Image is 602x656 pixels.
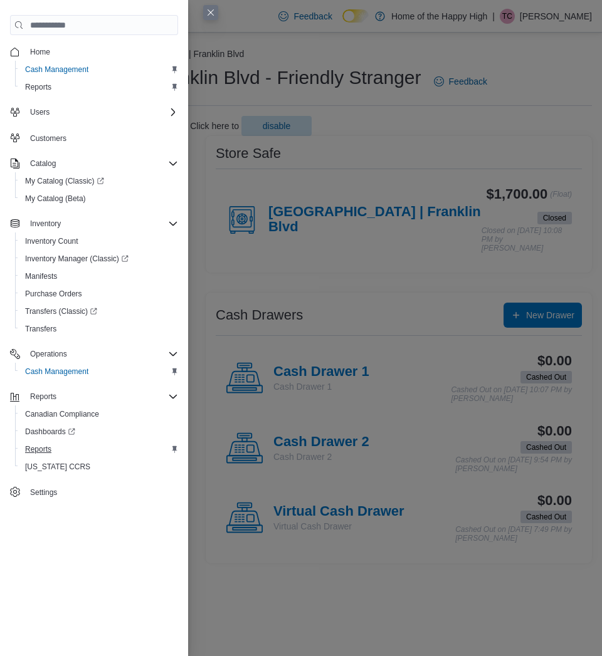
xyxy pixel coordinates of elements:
button: Transfers [15,320,183,338]
span: Catalog [25,156,178,171]
span: My Catalog (Beta) [25,194,86,204]
span: Manifests [20,269,178,284]
a: My Catalog (Classic) [15,172,183,190]
span: Washington CCRS [20,459,178,474]
span: Reports [20,442,178,457]
a: Cash Management [20,62,93,77]
a: Transfers [20,321,61,336]
button: Purchase Orders [15,285,183,303]
button: My Catalog (Beta) [15,190,183,207]
span: Customers [25,130,178,145]
span: Manifests [25,271,57,281]
a: Reports [20,442,56,457]
a: Inventory Manager (Classic) [15,250,183,268]
button: Reports [5,388,183,405]
a: Dashboards [20,424,80,439]
button: Close this dialog [203,5,218,20]
span: Inventory Manager (Classic) [20,251,178,266]
span: Settings [30,487,57,497]
a: Inventory Count [20,234,83,249]
a: Transfers (Classic) [15,303,183,320]
a: Home [25,44,55,60]
a: My Catalog (Classic) [20,174,109,189]
button: Manifests [15,268,183,285]
button: Operations [5,345,183,363]
a: Transfers (Classic) [20,304,102,319]
button: Inventory [25,216,66,231]
span: Inventory [30,219,61,229]
span: Inventory [25,216,178,231]
span: Operations [30,349,67,359]
span: Reports [25,444,51,454]
span: Purchase Orders [20,286,178,301]
button: Inventory Count [15,232,183,250]
span: My Catalog (Classic) [20,174,178,189]
a: Inventory Manager (Classic) [20,251,134,266]
a: Cash Management [20,364,93,379]
button: Settings [5,483,183,501]
span: Purchase Orders [25,289,82,299]
span: Cash Management [25,65,88,75]
span: Dashboards [20,424,178,439]
button: Canadian Compliance [15,405,183,423]
a: Reports [20,80,56,95]
button: Customers [5,128,183,147]
button: Cash Management [15,61,183,78]
span: Dashboards [25,427,75,437]
span: [US_STATE] CCRS [25,462,90,472]
span: Transfers [20,321,178,336]
span: Inventory Manager (Classic) [25,254,129,264]
span: Canadian Compliance [20,407,178,422]
a: Customers [25,131,71,146]
button: Users [25,105,55,120]
button: Reports [15,440,183,458]
span: Transfers (Classic) [25,306,97,316]
a: Canadian Compliance [20,407,104,422]
span: Reports [20,80,178,95]
span: My Catalog (Classic) [25,176,104,186]
span: Reports [30,392,56,402]
span: Settings [25,484,178,500]
span: Cash Management [20,62,178,77]
button: Operations [25,346,72,362]
a: Dashboards [15,423,183,440]
span: Users [25,105,178,120]
button: Catalog [5,155,183,172]
button: Reports [15,78,183,96]
button: Home [5,43,183,61]
button: Inventory [5,215,183,232]
span: My Catalog (Beta) [20,191,178,206]
span: Users [30,107,50,117]
span: Home [25,44,178,60]
span: Canadian Compliance [25,409,99,419]
button: Reports [25,389,61,404]
a: My Catalog (Beta) [20,191,91,206]
a: [US_STATE] CCRS [20,459,95,474]
button: Cash Management [15,363,183,380]
button: Users [5,103,183,121]
span: Transfers [25,324,56,334]
button: [US_STATE] CCRS [15,458,183,476]
span: Cash Management [20,364,178,379]
nav: Complex example [10,38,178,504]
span: Cash Management [25,367,88,377]
span: Reports [25,389,178,404]
span: Inventory Count [25,236,78,246]
span: Home [30,47,50,57]
span: Transfers (Classic) [20,304,178,319]
span: Inventory Count [20,234,178,249]
span: Operations [25,346,178,362]
span: Customers [30,133,66,143]
a: Manifests [20,269,62,284]
span: Reports [25,82,51,92]
a: Settings [25,485,62,500]
a: Purchase Orders [20,286,87,301]
span: Catalog [30,159,56,169]
button: Catalog [25,156,61,171]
